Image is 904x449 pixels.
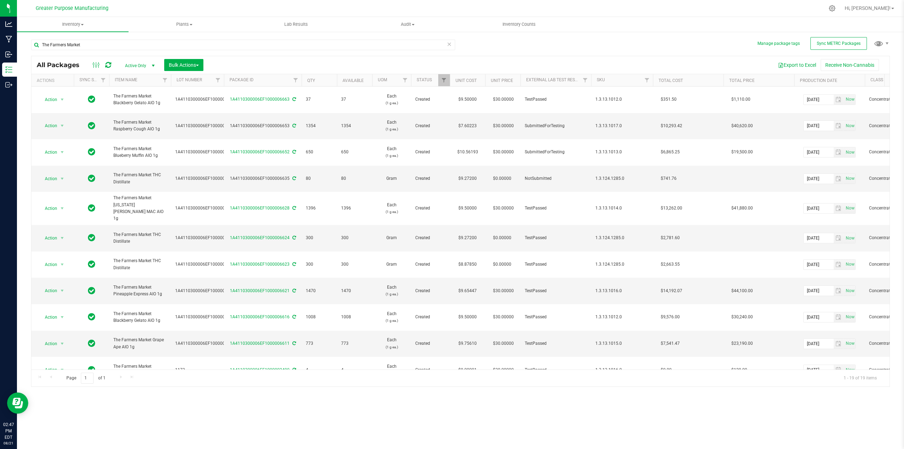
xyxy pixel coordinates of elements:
span: 1A4110300006EF1000006624 [175,123,235,129]
a: 1A4110300006EF1000006624 [230,235,290,240]
span: select [834,365,844,375]
a: Status [417,77,432,82]
span: Sync METRC Packages [817,41,861,46]
span: Each [376,146,407,159]
td: $9.65447 [450,278,485,304]
a: Qty [307,78,315,83]
a: 1A4110300006EF1000006616 [230,314,290,319]
span: 1A4110300006EF1000006614 [175,149,235,155]
span: 37 [306,96,333,103]
span: $0.00000 [489,233,515,243]
span: Each [376,119,407,132]
span: Each [376,311,407,324]
button: Receive Non-Cannabis [821,59,879,71]
span: Created [415,205,446,212]
div: 1A4110300006EF1000006653 [223,123,303,129]
span: 1470 [341,288,368,294]
span: Sync from Compliance System [291,367,296,372]
span: select [834,233,844,243]
inline-svg: Inventory [5,66,12,73]
span: Created [415,235,446,241]
span: 1A4110300006EF1000006623 [175,205,235,212]
span: select [58,174,67,184]
td: $9.50000 [450,87,485,113]
span: Action [38,233,58,243]
input: 1 [81,373,94,384]
span: Inventory [17,21,129,28]
span: In Sync [88,365,95,375]
span: select [844,147,855,157]
td: $9.50000 [450,192,485,225]
span: select [58,339,67,349]
span: The Farmers Market Pineapple Express AIO 1g [113,284,167,297]
span: Lab Results [275,21,317,28]
td: $9.75610 [450,331,485,357]
span: $10,293.42 [657,121,686,131]
span: 1.3.13.1012.0 [595,314,649,320]
span: 650 [306,149,333,155]
a: 1A4110300006EF1000006652 [230,149,290,154]
p: (1 g ea.) [376,100,407,106]
a: Class [870,77,883,82]
td: $9.50000 [450,304,485,331]
span: $2,663.55 [657,259,683,270]
span: $30,240.00 [728,312,756,322]
span: 1.3.13.1017.0 [595,123,649,129]
td: $8.87850 [450,252,485,278]
span: Each [376,93,407,106]
span: The Farmers Market Blackberry Gelato AIO 1g [113,93,167,106]
span: Created [415,123,446,129]
inline-svg: Inbound [5,51,12,58]
span: 1.3.13.1014.0 [595,205,649,212]
span: Audit [352,21,463,28]
span: Inventory Counts [493,21,545,28]
span: $44,100.00 [728,286,756,296]
span: select [58,203,67,213]
span: TestPassed [525,235,587,241]
span: Action [38,174,58,184]
span: $30.00000 [489,203,517,213]
span: 1.3.124.1285.0 [595,261,649,268]
a: Sync Status [79,77,107,82]
span: 1008 [341,314,368,320]
span: 80 [306,175,333,182]
span: select [834,260,844,270]
span: $120.00 [728,365,751,375]
p: (1 g ea.) [376,344,407,350]
div: 1A4110300006EF1000006635 [223,175,303,182]
span: In Sync [88,121,95,131]
span: The Farmers Market THC Distillate [113,231,167,245]
span: select [844,95,855,105]
a: Filter [290,74,302,86]
span: SubmittedForTesting [525,123,587,129]
span: The Farmers Market THC Distillate [113,258,167,271]
span: Set Current date [844,365,856,375]
span: SubmittedForTesting [525,149,587,155]
span: Gram [376,261,407,268]
span: Each [376,363,407,377]
p: (1 g ea.) [376,126,407,132]
inline-svg: Manufacturing [5,36,12,43]
p: (1 g ea.) [376,152,407,159]
span: select [844,339,855,349]
span: $7,541.47 [657,338,683,349]
span: $30.00000 [489,94,517,105]
span: $0.00000 [489,259,515,270]
span: 1A4110300006EF1000006614 [175,314,235,320]
span: $19,500.00 [728,147,756,157]
span: Set Current date [844,286,856,296]
span: 4 [341,367,368,373]
span: Each [376,337,407,350]
span: In Sync [88,259,95,269]
span: Set Current date [844,312,856,322]
span: TestPassed [525,261,587,268]
span: In Sync [88,203,95,213]
span: Action [38,286,58,296]
span: select [834,312,844,322]
span: select [58,286,67,296]
span: select [844,233,855,243]
td: $7.60223 [450,113,485,140]
span: 300 [341,235,368,241]
span: Created [415,288,446,294]
span: In Sync [88,286,95,296]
